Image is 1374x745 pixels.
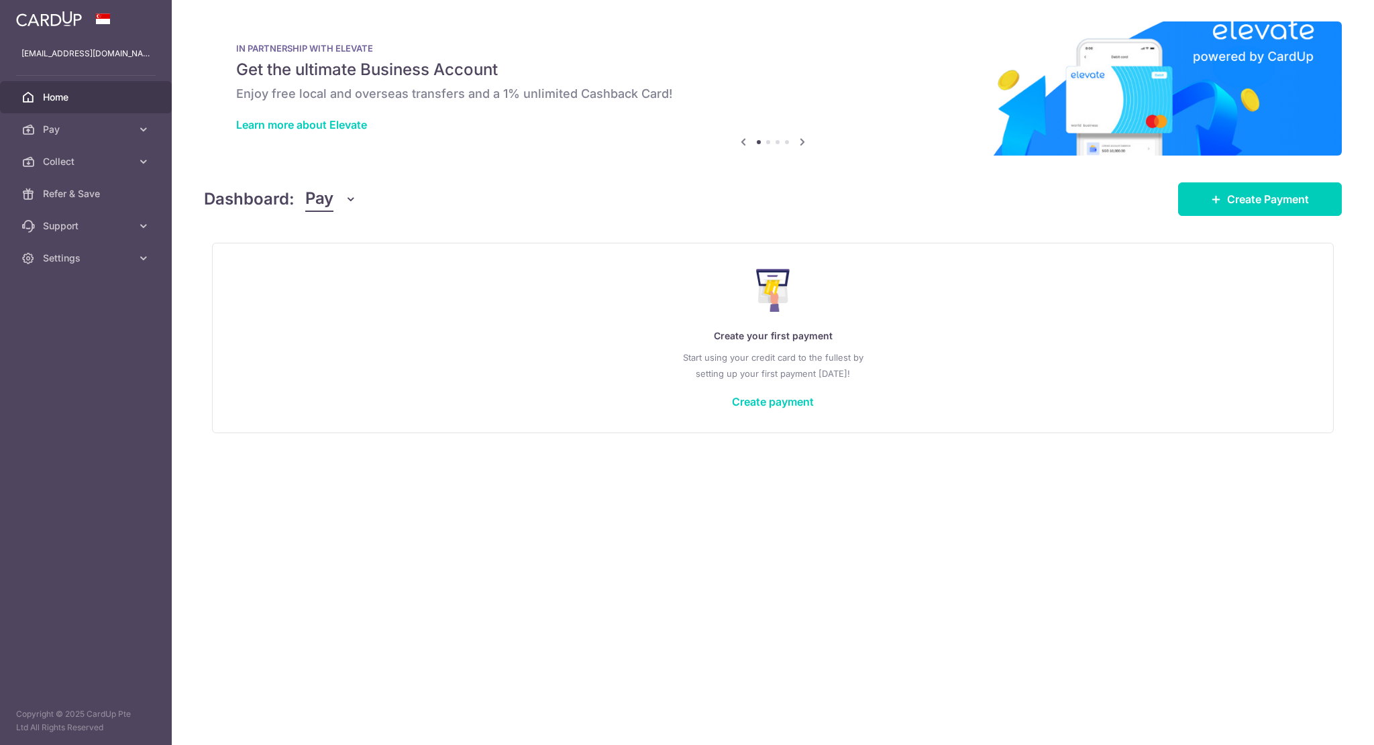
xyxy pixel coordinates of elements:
h6: Enjoy free local and overseas transfers and a 1% unlimited Cashback Card! [236,86,1310,102]
button: Pay [305,186,357,212]
span: Refer & Save [43,187,131,200]
span: Pay [305,186,333,212]
span: Support [43,219,131,233]
a: Create payment [732,395,814,408]
h5: Get the ultimate Business Account [236,59,1310,80]
span: Create Payment [1227,191,1309,207]
img: Renovation banner [204,21,1342,156]
h4: Dashboard: [204,187,295,211]
img: CardUp [16,11,82,27]
span: Home [43,91,131,104]
p: Start using your credit card to the fullest by setting up your first payment [DATE]! [240,349,1306,382]
a: Learn more about Elevate [236,118,367,131]
span: Settings [43,251,131,265]
img: Make Payment [756,269,790,312]
span: Pay [43,123,131,136]
span: Collect [43,155,131,168]
p: IN PARTNERSHIP WITH ELEVATE [236,43,1310,54]
a: Create Payment [1178,182,1342,216]
p: [EMAIL_ADDRESS][DOMAIN_NAME] [21,47,150,60]
p: Create your first payment [240,328,1306,344]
